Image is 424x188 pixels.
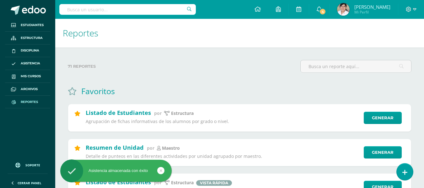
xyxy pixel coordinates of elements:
[21,35,43,40] span: Estructura
[5,70,50,83] a: Mis cursos
[68,60,295,73] label: 71 reportes
[5,45,50,57] a: Disciplina
[5,19,50,32] a: Estudiantes
[81,86,115,96] h1: Favoritos
[147,145,154,151] span: por
[86,153,360,159] p: Detalle de punteos en las diferentes actividades por unidad agrupado por maestro.
[171,110,194,116] p: Estructura
[86,144,144,151] h2: Resumen de Unidad
[337,3,350,16] img: 81b4b96153a5e26d3d090ab20a7281c5.png
[5,57,50,70] a: Asistencia
[5,96,50,109] a: Reportes
[319,8,326,15] span: 4
[21,99,38,105] span: Reportes
[21,23,44,28] span: Estudiantes
[162,145,180,151] p: maestro
[86,119,360,124] p: Agrupación de fichas informativas de los alumnos por grado o nivel.
[364,112,402,124] a: Generar
[364,146,402,158] a: Generar
[5,83,50,96] a: Archivos
[63,27,98,39] span: Reportes
[8,157,48,172] a: Soporte
[60,168,172,174] div: Asistencia almacenada con éxito
[196,180,232,186] span: Vista rápida
[18,181,41,185] span: Cerrar panel
[59,4,196,15] input: Busca un usuario...
[21,61,40,66] span: Asistencia
[354,4,390,10] span: [PERSON_NAME]
[354,9,390,15] span: Mi Perfil
[154,110,162,116] span: por
[25,163,40,167] span: Soporte
[21,87,38,92] span: Archivos
[21,74,41,79] span: Mis cursos
[86,109,151,116] h2: Listado de Estudiantes
[5,32,50,45] a: Estructura
[301,60,411,73] input: Busca un reporte aquí...
[21,48,39,53] span: Disciplina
